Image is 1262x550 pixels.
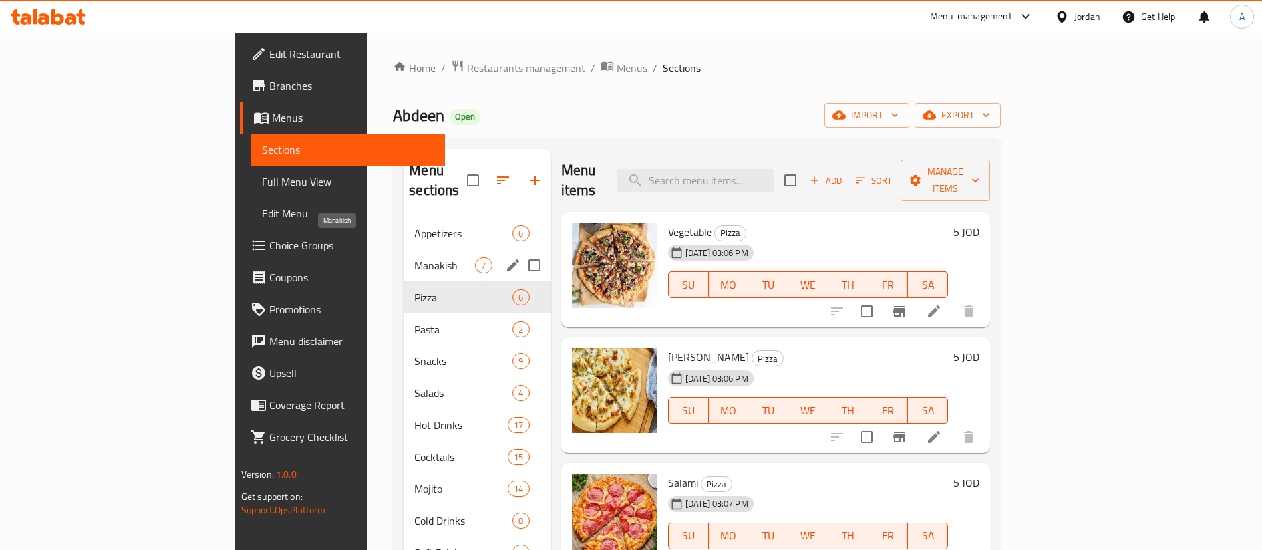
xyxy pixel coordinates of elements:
[668,222,712,242] span: Vegetable
[240,261,446,293] a: Coupons
[572,348,657,433] img: Alfredo
[752,350,784,366] div: Pizza
[668,347,749,367] span: [PERSON_NAME]
[925,107,990,124] span: export
[834,401,863,420] span: TH
[404,377,550,409] div: Salads4
[276,466,297,483] span: 1.0.0
[748,397,788,424] button: TU
[953,223,979,241] h6: 5 JOD
[404,505,550,537] div: Cold Drinks8
[680,372,754,385] span: [DATE] 03:06 PM
[701,476,732,492] div: Pizza
[663,60,701,76] span: Sections
[513,355,528,368] span: 9
[467,60,585,76] span: Restaurants management
[930,9,1012,25] div: Menu-management
[754,275,783,295] span: TU
[715,225,746,241] span: Pizza
[414,321,512,337] div: Pasta
[617,169,774,192] input: search
[269,269,435,285] span: Coupons
[414,225,512,241] span: Appetizers
[601,59,647,76] a: Menus
[953,421,985,453] button: delete
[513,227,528,240] span: 6
[513,323,528,336] span: 2
[404,473,550,505] div: Mojito14
[404,281,550,313] div: Pizza6
[404,217,550,249] div: Appetizers6
[240,70,446,102] a: Branches
[828,523,868,549] button: TH
[251,134,446,166] a: Sections
[512,289,529,305] div: items
[913,275,943,295] span: SA
[852,170,895,191] button: Sort
[241,466,274,483] span: Version:
[868,397,908,424] button: FR
[513,291,528,304] span: 6
[414,417,508,433] div: Hot Drinks
[834,526,863,545] span: TH
[913,526,943,545] span: SA
[241,501,326,519] a: Support.OpsPlatform
[269,333,435,349] span: Menu disclaimer
[680,497,754,510] span: [DATE] 03:07 PM
[450,109,480,125] div: Open
[240,389,446,421] a: Coverage Report
[591,60,595,76] li: /
[512,385,529,401] div: items
[794,275,823,295] span: WE
[868,523,908,549] button: FR
[853,423,881,451] span: Select to update
[873,526,903,545] span: FR
[414,449,508,465] div: Cocktails
[752,351,783,366] span: Pizza
[451,59,585,76] a: Restaurants management
[269,301,435,317] span: Promotions
[908,523,948,549] button: SA
[748,271,788,298] button: TU
[414,289,512,305] span: Pizza
[240,421,446,453] a: Grocery Checklist
[262,206,435,221] span: Edit Menu
[404,441,550,473] div: Cocktails15
[668,271,709,298] button: SU
[714,225,746,241] div: Pizza
[617,60,647,76] span: Menus
[788,271,828,298] button: WE
[901,160,990,201] button: Manage items
[251,198,446,229] a: Edit Menu
[508,451,528,464] span: 15
[512,321,529,337] div: items
[269,46,435,62] span: Edit Restaurant
[701,477,732,492] span: Pizza
[913,401,943,420] span: SA
[908,271,948,298] button: SA
[824,103,909,128] button: import
[513,387,528,400] span: 4
[754,526,783,545] span: TU
[414,513,512,529] div: Cold Drinks
[240,38,446,70] a: Edit Restaurant
[272,110,435,126] span: Menus
[414,385,512,401] span: Salads
[476,259,491,272] span: 7
[776,166,804,194] span: Select section
[414,353,512,369] span: Snacks
[953,474,979,492] h6: 5 JOD
[668,473,698,493] span: Salami
[804,170,847,191] span: Add item
[834,275,863,295] span: TH
[808,173,844,188] span: Add
[414,481,508,497] span: Mojito
[709,271,748,298] button: MO
[674,526,703,545] span: SU
[828,397,868,424] button: TH
[883,295,915,327] button: Branch-specific-item
[404,249,550,281] div: Manakish7edit
[680,247,754,259] span: [DATE] 03:06 PM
